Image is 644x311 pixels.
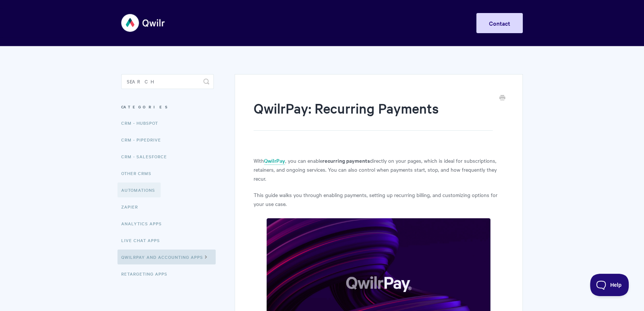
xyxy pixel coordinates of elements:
[121,233,165,248] a: Live Chat Apps
[254,190,504,208] p: This guide walks you through enabling payments, setting up recurring billing, and customizing opt...
[121,266,173,281] a: Retargeting Apps
[121,132,167,147] a: CRM - Pipedrive
[264,157,285,165] a: QwilrPay
[322,156,370,164] strong: recurring payments
[590,274,629,296] iframe: Toggle Customer Support
[254,99,493,131] h1: QwilrPay: Recurring Payments
[254,156,504,183] p: With , you can enable directly on your pages, which is ideal for subscriptions, retainers, and on...
[499,94,505,102] a: Print this Article
[121,166,157,181] a: Other CRMs
[121,149,173,164] a: CRM - Salesforce
[121,74,214,89] input: Search
[121,216,167,231] a: Analytics Apps
[476,13,523,33] a: Contact
[117,250,216,264] a: QwilrPay and Accounting Apps
[121,115,164,130] a: CRM - HubSpot
[121,199,144,214] a: Zapier
[121,100,214,114] h3: Categories
[121,9,165,37] img: Qwilr Help Center
[117,183,161,197] a: Automations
